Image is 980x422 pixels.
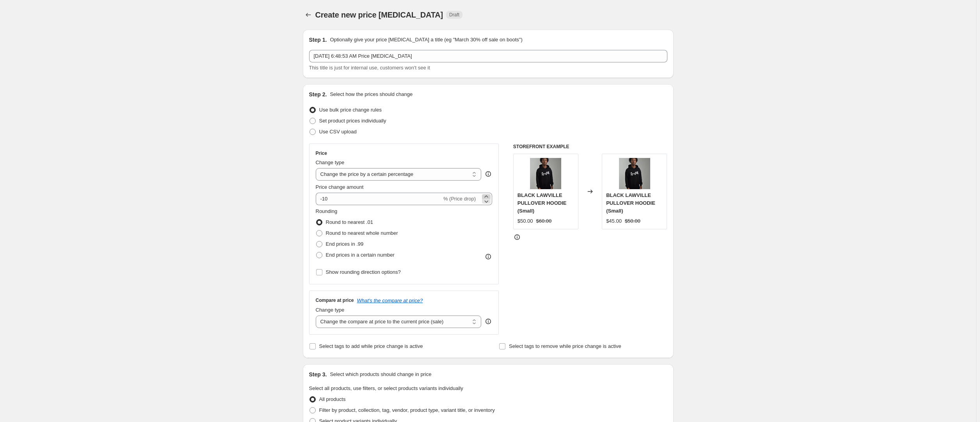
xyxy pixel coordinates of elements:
[319,107,382,113] span: Use bulk price change rules
[316,184,364,190] span: Price change amount
[316,193,442,205] input: -15
[316,160,345,165] span: Change type
[316,150,327,156] h3: Price
[316,297,354,303] h3: Compare at price
[326,241,364,247] span: End prices in .99
[536,217,552,225] strike: $60.00
[326,219,373,225] span: Round to nearest .01
[518,217,533,225] div: $50.00
[309,36,327,44] h2: Step 1.
[606,192,655,214] span: BLACK LAWVILLE PULLOVER HOODIE (Small)
[316,208,338,214] span: Rounding
[518,192,567,214] span: BLACK LAWVILLE PULLOVER HOODIE (Small)
[309,50,667,62] input: 30% off holiday sale
[484,170,492,178] div: help
[606,217,622,225] div: $45.00
[316,307,345,313] span: Change type
[319,129,357,135] span: Use CSV upload
[326,252,395,258] span: End prices in a certain number
[303,9,314,20] button: Price change jobs
[330,36,522,44] p: Optionally give your price [MEDICAL_DATA] a title (eg "March 30% off sale on boots")
[484,317,492,325] div: help
[443,196,476,202] span: % (Price drop)
[357,298,423,303] button: What's the compare at price?
[309,371,327,378] h2: Step 3.
[309,65,430,71] span: This title is just for internal use, customers won't see it
[326,230,398,236] span: Round to nearest whole number
[449,12,459,18] span: Draft
[625,217,640,225] strike: $50.00
[513,144,667,150] h6: STOREFRONT EXAMPLE
[319,396,346,402] span: All products
[319,118,386,124] span: Set product prices individually
[319,343,423,349] span: Select tags to add while price change is active
[330,90,413,98] p: Select how the prices should change
[309,90,327,98] h2: Step 2.
[315,11,443,19] span: Create new price [MEDICAL_DATA]
[309,385,463,391] span: Select all products, use filters, or select products variants individually
[509,343,621,349] span: Select tags to remove while price change is active
[319,407,495,413] span: Filter by product, collection, tag, vendor, product type, variant title, or inventory
[330,371,431,378] p: Select which products should change in price
[326,269,401,275] span: Show rounding direction options?
[619,158,650,189] img: image_123650291_4_80x.jpg
[530,158,561,189] img: image_123650291_4_80x.jpg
